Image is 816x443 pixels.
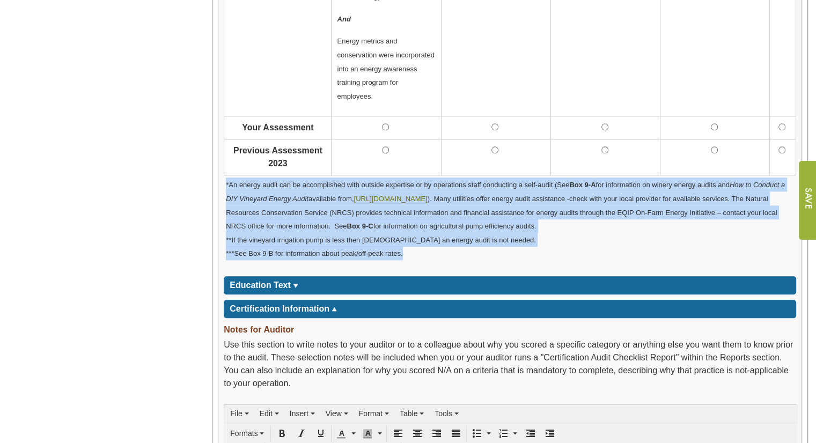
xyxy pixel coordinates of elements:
[224,300,796,318] div: Click to toggle certification information
[332,307,337,311] img: sort_arrow_up.gif
[388,425,407,441] div: Align left
[311,425,329,441] div: Underline
[359,425,385,441] div: Background color
[226,249,402,257] span: ***See Box 9-B for information about peak/off-peak rates.
[242,123,313,132] span: Your Assessment
[333,425,358,441] div: Text color
[230,409,242,418] span: File
[347,222,373,230] strong: Box 9-C
[354,195,427,203] a: [URL][DOMAIN_NAME]
[233,146,322,168] span: Previous Assessment 2023
[446,425,465,441] div: Justify
[337,37,434,100] span: Energy metrics and conservation were incorporated into an energy awareness training program for e...
[521,425,539,441] div: Decrease indent
[408,425,426,441] div: Align center
[400,409,417,418] span: Table
[290,409,308,418] span: Insert
[224,323,796,338] div: Notes for Auditor
[798,161,816,240] input: Submit
[224,276,796,294] div: Click for more or less content
[230,429,258,438] span: Formats
[226,181,785,230] span: *An energy audit can be accomplished with outside expertise or by operations staff conducting a s...
[293,284,298,287] img: sort_arrow_down.gif
[273,425,291,441] div: Bold
[230,304,329,313] span: Certification Information
[468,425,494,441] div: Bullet list
[427,425,445,441] div: Align right
[569,181,596,189] strong: Box 9-A
[435,409,452,418] span: Tools
[326,409,342,418] span: View
[224,338,796,395] div: Use this section to write notes to your auditor or to a colleague about why you scored a specific...
[260,409,273,418] span: Edit
[226,181,785,203] em: How to Conduct a DIY Vineyard Energy Audit
[226,236,536,244] span: **If the vineyard irrigation pump is less then [DEMOGRAPHIC_DATA] an energy audit is not needed.
[540,425,558,441] div: Increase indent
[337,15,350,23] em: And
[495,425,520,441] div: Numbered list
[292,425,310,441] div: Italic
[359,409,383,418] span: Format
[230,280,291,290] span: Education Text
